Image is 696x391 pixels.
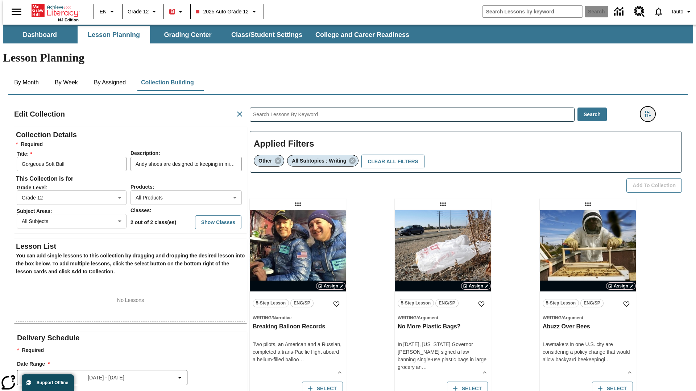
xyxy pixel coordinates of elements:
[3,25,693,43] div: SubNavbar
[630,2,649,21] a: Resource Center, Will open in new tab
[543,314,633,321] span: Topic: Writing/Argument
[14,108,65,120] h2: Edit Collection
[292,158,346,164] span: All Subtopics : Writing
[128,8,149,16] span: Grade 12
[273,315,291,320] span: Narrative
[649,2,668,21] a: Notifications
[250,131,682,173] div: Applied Filters
[577,108,607,122] button: Search
[439,299,455,307] span: ENG/SP
[334,367,345,378] button: Show Details
[117,297,144,304] p: No Lessons
[193,5,261,18] button: Class: 2025 Auto Grade 12, Select your class
[605,357,610,362] span: …
[130,157,242,171] input: Description
[475,298,488,311] button: Add to Favorites
[6,1,27,22] button: Open side menu
[37,380,68,385] span: Support Offline
[170,7,174,16] span: B
[16,129,245,140] h2: Collection Details
[130,219,176,226] p: 2 out of 2 class(es)
[100,8,107,16] span: EN
[584,299,600,307] span: ENG/SP
[17,214,127,228] div: All Subjects
[580,299,604,307] button: ENG/SP
[17,151,130,157] span: Title :
[96,5,120,18] button: Language: EN, Select a language
[324,283,338,289] span: Assign
[58,18,79,22] span: NJ Edition
[130,184,154,190] span: Products :
[287,155,359,167] div: Remove All Subtopics : Writing filter selected item
[668,5,696,18] button: Profile/Settings
[361,155,424,169] button: Clear All Filters
[290,299,314,307] button: ENG/SP
[195,215,241,230] button: Show Classes
[48,74,84,91] button: By Week
[614,283,628,289] span: Assign
[130,190,242,205] div: All Products
[292,198,304,210] div: Draggable lesson: Breaking Balloon Records
[562,315,563,320] span: /
[225,26,308,43] button: Class/Student Settings
[17,185,130,190] span: Grade Level :
[20,373,184,382] button: Select the date range menu item
[482,6,583,17] input: search field
[17,190,127,205] div: Grade 12
[401,299,431,307] span: 5-Step Lesson
[316,282,346,290] button: Assign Choose Dates
[398,341,488,371] div: In [DATE], [US_STATE] Governor [PERSON_NAME] signed a law banning single-use plastic bags in larg...
[17,208,130,214] span: Subject Areas :
[435,299,459,307] button: ENG/SP
[610,2,630,22] a: Data Center
[152,26,224,43] button: Grading Center
[330,298,343,311] button: Add to Favorites
[253,315,272,320] span: Writing
[196,8,248,16] span: 2025 Auto Grade 12
[671,8,683,16] span: Tauto
[398,323,488,331] h3: No More Plastic Bags?
[256,299,286,307] span: 5-Step Lesson
[604,357,605,362] span: i
[479,367,490,378] button: Show Details
[546,299,576,307] span: 5-Step Lesson
[543,315,562,320] span: Writing
[16,140,245,148] h6: Required
[310,26,415,43] button: College and Career Readiness
[398,299,434,307] button: 5-Step Lesson
[624,367,635,378] button: Show Details
[418,315,438,320] span: Argument
[3,26,416,43] div: SubNavbar
[17,157,127,171] input: Title
[620,298,633,311] button: Add to Favorites
[4,26,76,43] button: Dashboard
[88,74,132,91] button: By Assigned
[253,299,289,307] button: 5-Step Lesson
[582,198,594,210] div: Draggable lesson: Abuzz Over Bees
[175,373,184,382] svg: Collapse Date Range Filter
[417,315,418,320] span: /
[422,364,427,370] span: …
[272,315,273,320] span: /
[16,174,245,184] h6: This Collection is for
[543,341,633,363] div: Lawmakers in one U.S. city are considering a policy change that would allow backyard beekeeping
[254,135,678,153] h2: Applied Filters
[22,374,74,391] button: Support Offline
[17,360,247,368] h3: Date Range
[130,150,160,156] span: Description :
[16,240,245,252] h2: Lesson List
[32,3,79,22] div: Home
[543,299,579,307] button: 5-Step Lesson
[296,357,299,362] span: o
[294,299,310,307] span: ENG/SP
[3,51,693,64] h1: Lesson Planning
[32,3,79,18] a: Home
[88,374,124,382] span: [DATE] - [DATE]
[398,315,417,320] span: Writing
[253,314,343,321] span: Topic: Writing/Narrative
[135,74,200,91] button: Collection Building
[250,108,574,121] input: Search Lessons By Keyword
[16,252,245,276] h6: You can add single lessons to this collection by dragging and dropping the desired lesson into th...
[641,107,655,121] button: Filters Side menu
[419,364,422,370] span: n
